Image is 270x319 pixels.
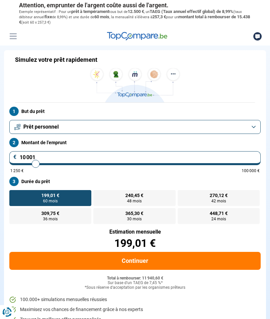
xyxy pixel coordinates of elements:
span: 1 250 € [10,169,24,173]
span: 24 mois [211,217,226,221]
span: 42 mois [211,199,226,203]
span: 270,12 € [210,193,228,198]
span: 60 mois [43,199,58,203]
div: 199,01 € [9,238,261,249]
span: Prêt personnel [23,123,59,131]
span: montant total à rembourser de 15.438 € [19,14,250,25]
label: Montant de l'emprunt [9,138,261,147]
span: 257,3 € [152,14,166,19]
li: 100.000+ simulations mensuelles réussies [9,296,261,303]
div: Total à rembourser: 11 940,60 € [9,276,261,281]
span: 48 mois [127,199,142,203]
span: prêt à tempérament [71,9,109,14]
span: fixe [45,14,52,19]
span: € [13,155,17,160]
div: Estimation mensuelle [9,229,261,235]
li: Maximisez vos chances de financement grâce à nos experts [9,306,261,313]
label: But du prêt [9,107,261,116]
span: 100 000 € [242,169,260,173]
img: TopCompare.be [88,68,182,102]
span: 60 mois [94,14,109,19]
span: 309,75 € [41,211,59,216]
span: 199,01 € [41,193,59,198]
div: *Sous réserve d'acceptation par les organismes prêteurs [9,285,261,290]
p: Exemple représentatif : Pour un tous but de , un (taux débiteur annuel de 8,99%) et une durée de ... [19,9,251,25]
p: Attention, emprunter de l'argent coûte aussi de l'argent. [19,2,251,9]
img: TopCompare [107,32,167,41]
button: Prêt personnel [9,120,261,134]
h1: Simulez votre prêt rapidement [15,56,97,63]
button: Menu [8,31,18,41]
span: 36 mois [43,217,58,221]
span: 240,45 € [125,193,143,198]
label: Durée du prêt [9,177,261,186]
span: 365,30 € [125,211,143,216]
span: 30 mois [127,217,142,221]
span: TAEG (Taux annuel effectif global) de 8,99% [150,9,233,14]
span: 12.500 € [128,9,144,14]
button: Continuer [9,252,261,270]
span: 448,71 € [210,211,228,216]
div: Sur base d'un TAEG de 7,45 %* [9,281,261,285]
